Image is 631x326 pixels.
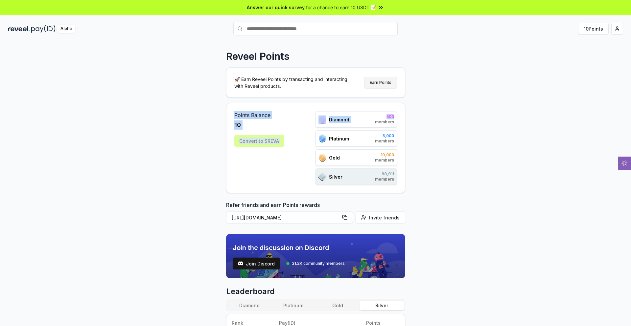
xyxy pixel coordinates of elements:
[226,212,353,223] button: [URL][DOMAIN_NAME]
[247,4,305,11] span: Answer our quick survey
[292,261,345,266] span: 31.2K community members
[233,258,280,269] a: testJoin Discord
[226,286,405,297] span: Leaderboard
[234,120,241,130] span: 10
[356,212,405,223] button: Invite friends
[375,114,394,119] span: 500
[57,25,75,33] div: Alpha
[227,301,271,310] button: Diamond
[8,25,30,33] img: reveel_dark
[233,258,280,269] button: Join Discord
[234,111,284,119] span: Points Balance
[375,133,394,138] span: 5,000
[375,177,394,182] span: members
[375,138,394,144] span: members
[318,134,326,143] img: ranks_icon
[318,154,326,162] img: ranks_icon
[329,116,349,123] span: Diamond
[318,172,326,181] img: ranks_icon
[31,25,56,33] img: pay_id
[329,154,340,161] span: Gold
[369,214,400,221] span: Invite friends
[375,171,394,177] span: 98,911
[375,158,394,163] span: members
[360,301,404,310] button: Silver
[375,119,394,125] span: members
[375,152,394,158] span: 10,000
[306,4,376,11] span: for a chance to earn 10 USDT 📝
[234,76,353,89] p: 🚀 Earn Reveel Points by transacting and interacting with Reveel products.
[226,50,290,62] p: Reveel Points
[226,201,405,226] div: Refer friends and earn Points rewards
[246,260,275,267] span: Join Discord
[226,234,405,278] img: discord_banner
[329,173,342,180] span: Silver
[271,301,315,310] button: Platinum
[329,135,349,142] span: Platinum
[315,301,360,310] button: Gold
[238,261,243,266] img: test
[364,77,397,88] button: Earn Points
[578,23,609,35] button: 10Points
[318,115,326,124] img: ranks_icon
[233,243,345,252] span: Join the discussion on Discord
